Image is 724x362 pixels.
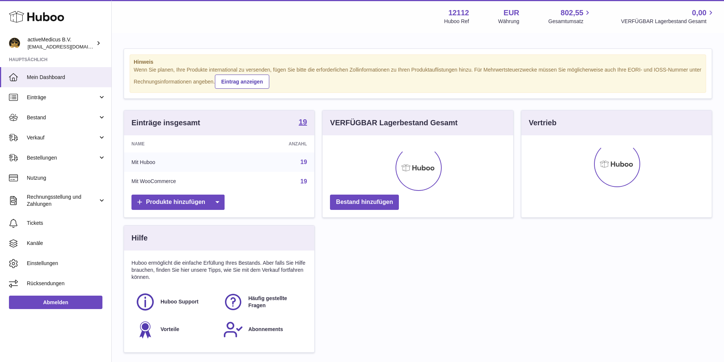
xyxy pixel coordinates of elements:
a: Häufig gestellte Fragen [223,292,304,312]
span: Bestand [27,114,98,121]
span: 0,00 [692,8,706,18]
a: Eintrag anzeigen [215,75,269,89]
a: Huboo Support [135,292,216,312]
span: Nutzung [27,174,106,182]
span: [EMAIL_ADDRESS][DOMAIN_NAME] [28,44,109,50]
strong: EUR [504,8,519,18]
a: 19 [299,118,307,127]
a: Abonnements [223,319,304,340]
p: Huboo ermöglicht die einfache Erfüllung Ihres Bestands. Aber falls Sie Hilfe brauchen, finden Sie... [131,259,307,281]
div: Huboo Ref [444,18,469,25]
span: Huboo Support [161,298,199,305]
img: info@activemedicus.com [9,38,20,49]
div: Wenn Sie planen, Ihre Produkte international zu versenden, fügen Sie bitte die erforderlichen Zol... [134,66,702,89]
span: Kanäle [27,240,106,247]
a: Vorteile [135,319,216,340]
a: 802,55 Gesamtumsatz [548,8,592,25]
span: Rücksendungen [27,280,106,287]
div: Währung [498,18,520,25]
span: Einstellungen [27,260,106,267]
span: Häufig gestellte Fragen [248,295,303,309]
span: Abonnements [248,326,283,333]
span: Gesamtumsatz [548,18,592,25]
strong: 19 [299,118,307,126]
div: activeMedicus B.V. [28,36,95,50]
th: Anzahl [246,135,315,152]
a: 0,00 VERFÜGBAR Lagerbestand Gesamt [621,8,715,25]
span: Verkauf [27,134,98,141]
a: 19 [301,178,307,185]
span: Vorteile [161,326,179,333]
th: Name [124,135,246,152]
span: Rechnungsstellung und Zahlungen [27,193,98,208]
span: VERFÜGBAR Lagerbestand Gesamt [621,18,715,25]
td: Mit Huboo [124,152,246,172]
strong: Hinweis [134,59,702,66]
span: Bestellungen [27,154,98,161]
span: Tickets [27,220,106,227]
span: 802,55 [561,8,583,18]
strong: 12112 [448,8,469,18]
a: 19 [301,159,307,165]
span: Mein Dashboard [27,74,106,81]
h3: Einträge insgesamt [131,118,200,128]
td: Mit WooCommerce [124,172,246,191]
a: Bestand hinzufügen [330,195,399,210]
h3: Vertrieb [529,118,556,128]
h3: VERFÜGBAR Lagerbestand Gesamt [330,118,457,128]
h3: Hilfe [131,233,147,243]
span: Einträge [27,94,98,101]
a: Abmelden [9,296,102,309]
a: Produkte hinzufügen [131,195,225,210]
